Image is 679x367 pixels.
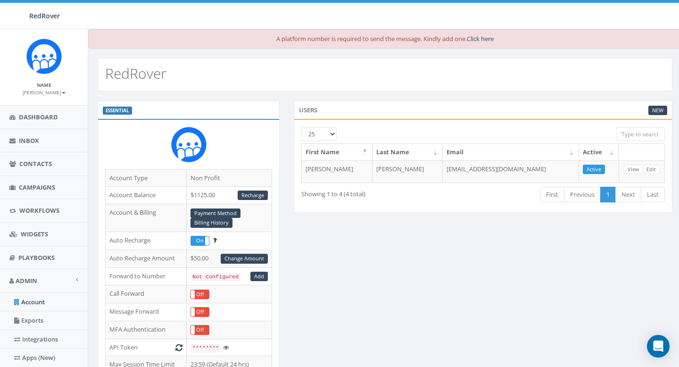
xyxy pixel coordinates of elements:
[190,218,232,228] a: Billing History
[641,187,665,202] a: Last
[583,165,605,175] a: Active
[187,250,272,267] td: $50.00
[238,191,268,200] a: Recharge
[564,187,601,202] a: Previous
[443,160,579,183] td: [EMAIL_ADDRESS][DOMAIN_NAME]
[190,209,240,218] a: Payment Method
[26,39,62,74] img: Rally_Corp_Icon.png
[37,82,51,88] small: Name
[221,254,268,264] a: Change Amount
[106,170,187,187] td: Account Type
[301,186,445,199] div: Showing 1 to 4 (4 total)
[302,160,372,183] td: [PERSON_NAME]
[373,160,443,183] td: [PERSON_NAME]
[213,236,216,244] span: Enable to prevent campaign failure.
[106,186,187,204] td: Account Balance
[294,100,672,119] div: Users
[19,113,58,121] span: Dashboard
[171,127,207,162] img: Rally_Corp_Icon.png
[23,88,66,96] a: [PERSON_NAME]
[106,267,187,285] td: Forward to Number
[600,187,616,202] a: 1
[648,106,667,116] a: New
[191,325,209,334] label: Off
[19,159,52,168] span: Contacts
[23,89,66,96] small: [PERSON_NAME]
[373,144,443,160] th: Last Name: activate to sort column ascending
[190,325,209,335] div: OnOff
[190,236,209,246] div: OnOff
[540,187,564,202] a: First
[302,144,372,160] th: First Name: activate to sort column descending
[106,232,187,250] td: Auto Recharge
[190,307,209,317] div: OnOff
[175,344,182,350] i: Generate New Token
[616,127,665,141] input: Type to search
[443,144,579,160] th: Email: activate to sort column ascending
[106,204,187,232] td: Account & Billing
[579,144,619,160] th: Active: activate to sort column ascending
[106,250,187,267] td: Auto Recharge Amount
[21,230,48,238] span: Widgets
[19,183,55,192] span: Campaigns
[190,290,209,300] div: OnOff
[106,285,187,303] td: Call Forward
[187,170,272,187] td: Non Profit
[187,186,272,204] td: $1125.00
[191,290,209,299] label: Off
[643,165,660,175] a: Edit
[250,272,268,282] a: Add
[624,165,643,175] a: View
[106,303,187,321] td: Message Forward
[105,66,166,81] h2: RedRover
[647,335,670,358] div: Open Intercom Messenger
[106,321,187,339] td: MFA Authentication
[18,253,55,262] span: Playbooks
[190,273,240,281] code: Not Configured
[106,339,187,356] td: API Token
[103,107,132,115] label: ESSENTIAL
[29,11,60,20] span: RedRover
[615,187,641,202] a: Next
[191,308,209,317] label: Off
[191,236,209,245] label: On
[19,136,39,145] span: Inbox
[467,34,494,43] a: Click here
[19,206,59,215] span: Workflows
[16,276,37,285] span: Admin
